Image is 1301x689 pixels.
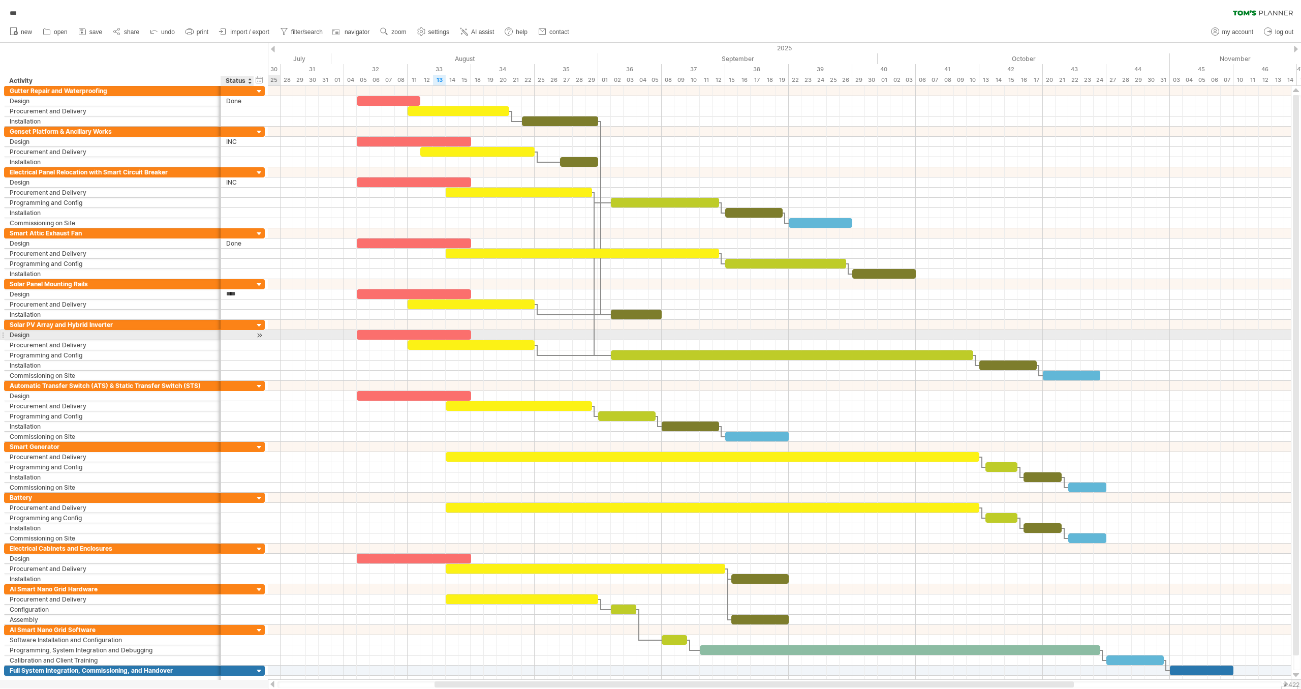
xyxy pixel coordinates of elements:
[1283,681,1299,688] div: v 422
[331,75,344,85] div: Friday, 1 August 2025
[10,666,215,675] div: Full System Integration, Commissioning, and Handover
[408,64,471,75] div: 33
[10,289,215,299] div: Design
[10,594,215,604] div: Procurement and Delivery
[890,75,903,85] div: Thursday, 2 October 2025
[789,75,801,85] div: Monday, 22 September 2025
[344,64,408,75] div: 32
[457,25,497,39] a: AI assist
[10,167,215,177] div: Electrical Panel Relocation with Smart Circuit Breaker
[420,75,433,85] div: Tuesday, 12 August 2025
[928,75,941,85] div: Tuesday, 7 October 2025
[216,25,272,39] a: import / export
[110,25,142,39] a: share
[161,28,175,36] span: undo
[306,75,319,85] div: Wednesday, 30 July 2025
[954,75,967,85] div: Thursday, 9 October 2025
[293,75,306,85] div: Tuesday, 29 July 2025
[967,75,979,85] div: Friday, 10 October 2025
[226,137,249,146] div: INC
[10,371,215,380] div: Commissioning on Site
[1106,64,1170,75] div: 44
[357,75,369,85] div: Tuesday, 5 August 2025
[916,75,928,85] div: Monday, 6 October 2025
[40,25,71,39] a: open
[345,28,369,36] span: navigator
[10,310,215,319] div: Installation
[277,25,326,39] a: filter/search
[662,64,725,75] div: 37
[10,116,215,126] div: Installation
[9,76,215,86] div: Activity
[547,75,560,85] div: Tuesday, 26 August 2025
[395,75,408,85] div: Friday, 8 August 2025
[7,25,35,39] a: new
[10,208,215,218] div: Installation
[1030,75,1043,85] div: Friday, 17 October 2025
[763,75,776,85] div: Thursday, 18 September 2025
[10,391,215,401] div: Design
[10,330,215,340] div: Design
[415,25,452,39] a: settings
[1056,75,1068,85] div: Tuesday, 21 October 2025
[827,75,840,85] div: Thursday, 25 September 2025
[878,75,890,85] div: Wednesday, 1 October 2025
[10,523,215,533] div: Installation
[1222,28,1253,36] span: my account
[738,75,751,85] div: Tuesday, 16 September 2025
[344,75,357,85] div: Monday, 4 August 2025
[226,96,249,106] div: Done
[1209,25,1256,39] a: my account
[979,75,992,85] div: Monday, 13 October 2025
[21,28,32,36] span: new
[516,28,528,36] span: help
[1043,75,1056,85] div: Monday, 20 October 2025
[916,64,979,75] div: 41
[10,218,215,228] div: Commissioning on Site
[10,320,215,329] div: Solar PV Array and Hybrid Inverter
[54,28,68,36] span: open
[1043,64,1106,75] div: 43
[331,53,598,64] div: August 2025
[10,350,215,360] div: Programming and Config
[852,64,916,75] div: 40
[789,64,852,75] div: 39
[10,177,215,187] div: Design
[10,635,215,645] div: Software Installation and Configuration
[10,513,215,523] div: Programming ang Config
[10,361,215,370] div: Installation
[1233,75,1246,85] div: Monday, 10 November 2025
[1068,75,1081,85] div: Wednesday, 22 October 2025
[10,340,215,350] div: Procurement and Delivery
[1183,75,1195,85] div: Tuesday, 4 November 2025
[941,75,954,85] div: Wednesday, 8 October 2025
[1246,75,1259,85] div: Tuesday, 11 November 2025
[1170,75,1183,85] div: Monday, 3 November 2025
[10,655,215,665] div: Calibration and Client Training
[458,75,471,85] div: Friday, 15 August 2025
[10,462,215,472] div: Programming and Config
[281,64,344,75] div: 31
[852,75,865,85] div: Monday, 29 September 2025
[10,259,215,268] div: Programming and Config
[814,75,827,85] div: Wednesday, 24 September 2025
[10,147,215,157] div: Procurement and Delivery
[230,28,269,36] span: import / export
[598,53,878,64] div: September 2025
[1272,75,1284,85] div: Thursday, 13 November 2025
[1284,75,1297,85] div: Friday, 14 November 2025
[1208,75,1221,85] div: Thursday, 6 November 2025
[624,75,636,85] div: Wednesday, 3 September 2025
[226,76,248,86] div: Status
[522,75,535,85] div: Friday, 22 August 2025
[598,64,662,75] div: 36
[636,75,649,85] div: Thursday, 4 September 2025
[497,75,509,85] div: Wednesday, 20 August 2025
[776,75,789,85] div: Friday, 19 September 2025
[1144,75,1157,85] div: Thursday, 30 October 2025
[10,625,215,635] div: AI Smart Nano Grid Software
[10,228,215,238] div: Smart Attic Exhaust Fan
[391,28,406,36] span: zoom
[1281,686,1298,689] div: Show Legend
[10,503,215,513] div: Procurement and Delivery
